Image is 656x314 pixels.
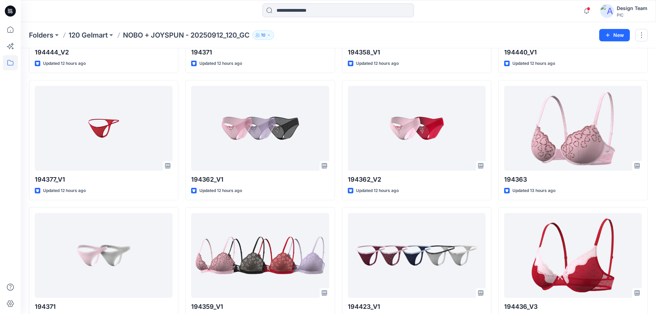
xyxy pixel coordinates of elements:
div: Design Team [617,4,647,12]
p: Updated 12 hours ago [356,60,399,67]
a: 194371 [35,213,173,298]
p: 194362_V1 [191,175,329,184]
img: avatar [600,4,614,18]
p: 10 [261,31,265,39]
p: Updated 12 hours ago [43,60,86,67]
p: 194423_V1 [348,302,486,312]
p: Updated 12 hours ago [43,187,86,194]
div: PIC [617,12,647,18]
a: 194377_V1 [35,86,173,171]
p: NOBO + JOYSPUN - 20250912_120_GC [123,30,250,40]
p: 194377_V1 [35,175,173,184]
p: Updated 12 hours ago [512,60,555,67]
p: 194359_V1 [191,302,329,312]
a: 194362_V1 [191,86,329,171]
a: 194436_V3 [504,213,642,298]
p: 194363 [504,175,642,184]
p: Updated 13 hours ago [512,187,555,194]
a: Folders [29,30,53,40]
p: 194371 [35,302,173,312]
p: 194371 [191,48,329,57]
a: 194362_V2 [348,86,486,171]
p: 194436_V3 [504,302,642,312]
p: 194444_V2 [35,48,173,57]
p: Updated 12 hours ago [199,60,242,67]
button: New [599,29,630,41]
a: 194363 [504,86,642,171]
a: 194423_V1 [348,213,486,298]
a: 194359_V1 [191,213,329,298]
a: 120 Gelmart [69,30,108,40]
p: Updated 12 hours ago [199,187,242,194]
p: Updated 12 hours ago [356,187,399,194]
button: 10 [252,30,274,40]
p: 194440_V1 [504,48,642,57]
p: 194362_V2 [348,175,486,184]
p: 194358_V1 [348,48,486,57]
